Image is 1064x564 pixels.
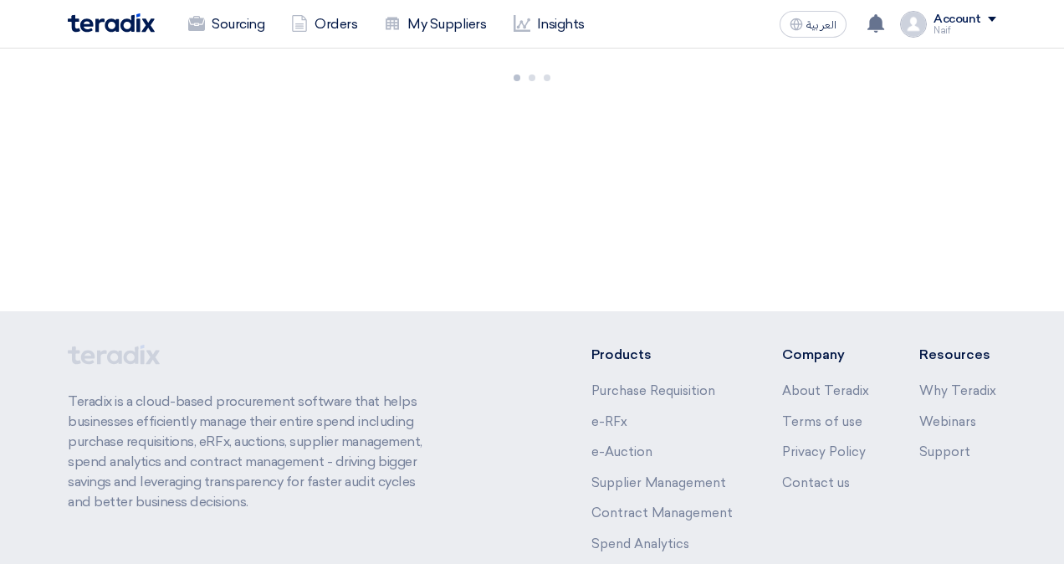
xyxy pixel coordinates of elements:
[591,383,715,398] a: Purchase Requisition
[591,414,627,429] a: e-RFx
[919,383,996,398] a: Why Teradix
[900,11,927,38] img: profile_test.png
[68,13,155,33] img: Teradix logo
[780,11,847,38] button: العربية
[500,6,598,43] a: Insights
[782,345,869,365] li: Company
[919,345,996,365] li: Resources
[591,536,689,551] a: Spend Analytics
[934,26,996,35] div: Naif
[934,13,981,27] div: Account
[782,475,850,490] a: Contact us
[278,6,371,43] a: Orders
[591,505,733,520] a: Contract Management
[919,444,970,459] a: Support
[782,383,869,398] a: About Teradix
[806,19,836,31] span: العربية
[782,414,862,429] a: Terms of use
[591,444,652,459] a: e-Auction
[782,444,866,459] a: Privacy Policy
[591,475,726,490] a: Supplier Management
[591,345,733,365] li: Products
[371,6,499,43] a: My Suppliers
[175,6,278,43] a: Sourcing
[919,414,976,429] a: Webinars
[68,392,439,512] p: Teradix is a cloud-based procurement software that helps businesses efficiently manage their enti...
